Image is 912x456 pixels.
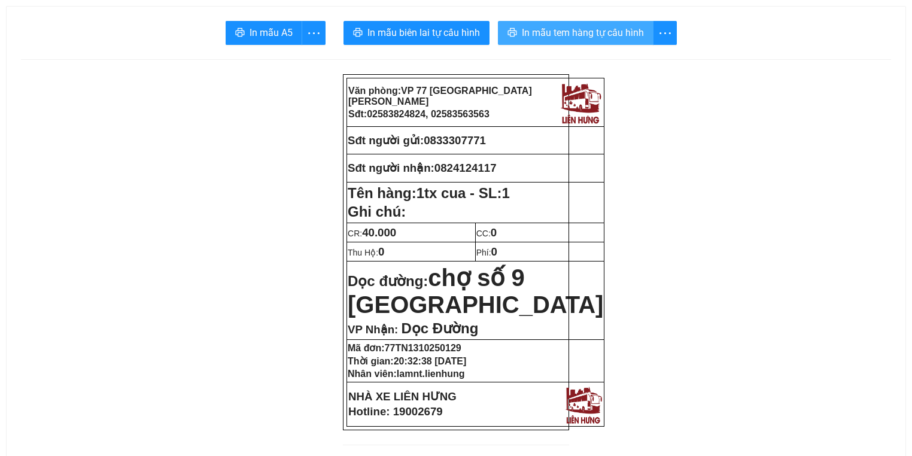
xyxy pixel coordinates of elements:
button: more [302,21,326,45]
span: 0 [378,245,384,258]
span: VP 77 [GEOGRAPHIC_DATA][PERSON_NAME] [348,86,532,107]
strong: Mã đơn: [348,343,461,353]
span: 0 [491,226,497,239]
strong: Tên hàng: [348,185,510,201]
span: 1tx cua - SL: [417,185,510,201]
span: lamnt.lienhung [397,369,465,379]
strong: Sđt người gửi: [348,134,424,147]
strong: Sđt: [348,109,490,119]
strong: Văn phòng: [348,86,532,107]
span: 0833307771 [424,134,486,147]
span: Thu Hộ: [348,248,384,257]
button: printerIn mẫu tem hàng tự cấu hình [498,21,653,45]
strong: Hotline: 19002679 [348,405,443,418]
img: logo [558,80,603,125]
span: 02583824824, 02583563563 [367,109,490,119]
span: printer [507,28,517,39]
strong: Nhân viên: [348,369,465,379]
span: chợ số 9 [GEOGRAPHIC_DATA] [348,265,603,318]
button: printerIn mẫu A5 [226,21,302,45]
button: printerIn mẫu biên lai tự cấu hình [343,21,490,45]
img: logo [129,15,175,65]
strong: Thời gian: [348,356,466,366]
span: VP Nhận: [348,323,398,336]
strong: Dọc đường: [348,273,603,316]
strong: Phiếu gửi hàng [49,78,130,90]
span: 0824124117 [434,162,497,174]
span: 0 [491,245,497,258]
button: more [653,21,677,45]
span: more [302,26,325,41]
span: In mẫu A5 [250,25,293,40]
span: 40.000 [362,226,396,239]
strong: NHÀ XE LIÊN HƯNG [348,390,457,403]
span: more [653,26,676,41]
strong: Sđt người nhận: [348,162,434,174]
span: printer [353,28,363,39]
span: 77TN1310250129 [385,343,461,353]
strong: VP: 77 [GEOGRAPHIC_DATA][PERSON_NAME][GEOGRAPHIC_DATA] [4,21,123,73]
span: 20:32:38 [DATE] [394,356,467,366]
span: Dọc Đường [401,320,478,336]
span: printer [235,28,245,39]
span: In mẫu tem hàng tự cấu hình [522,25,644,40]
span: CC: [476,229,497,238]
span: Phí: [476,248,497,257]
strong: Nhà xe Liên Hưng [4,6,99,19]
span: CR: [348,229,396,238]
span: 1 [501,185,509,201]
img: logo [563,384,604,425]
span: In mẫu biên lai tự cấu hình [367,25,480,40]
span: Ghi chú: [348,203,406,220]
